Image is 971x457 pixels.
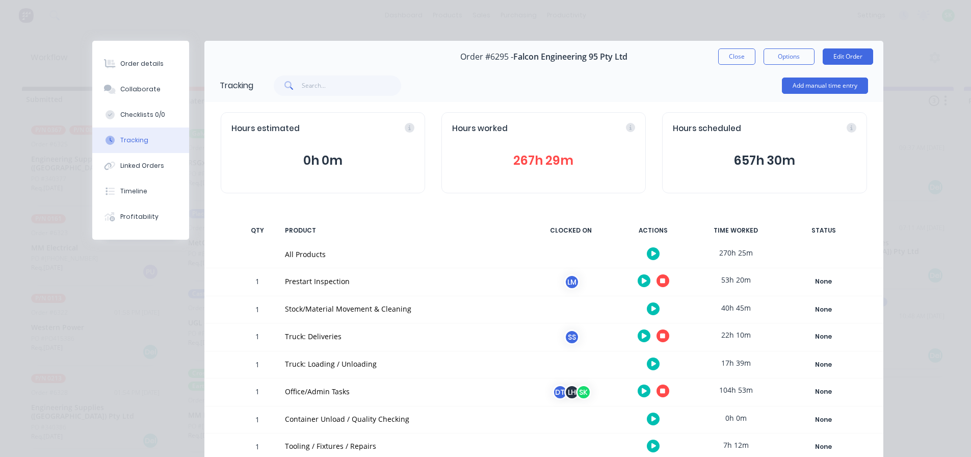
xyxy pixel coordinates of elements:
div: 17h 39m [698,351,774,374]
button: None [786,358,861,372]
button: Timeline [92,179,189,204]
button: None [786,274,861,289]
div: SK [576,385,591,400]
button: None [786,329,861,344]
div: Profitability [120,212,159,221]
div: Linked Orders [120,161,164,170]
button: None [786,385,861,399]
div: None [787,358,860,371]
div: 104h 53m [698,378,774,401]
div: Stock/Material Movement & Cleaning [285,303,520,314]
button: None [786,440,861,454]
div: STATUS [780,220,867,241]
button: Checklists 0/0 [92,102,189,128]
div: ACTIONS [615,220,692,241]
div: Truck: Loading / Unloading [285,359,520,369]
div: Truck: Deliveries [285,331,520,342]
div: None [787,330,860,343]
button: Order details [92,51,189,77]
div: PRODUCT [279,220,527,241]
span: Order #6295 - [460,52,513,62]
div: None [787,440,860,453]
div: Tooling / Fixtures / Repairs [285,441,520,451]
div: Collaborate [120,85,161,94]
div: 270h 25m [698,241,774,264]
span: Falcon Engineering 95 Pty Ltd [513,52,627,62]
div: Timeline [120,187,147,196]
div: 1 [242,298,273,323]
div: LM [564,274,580,290]
div: DT [553,385,568,400]
button: Collaborate [92,77,189,102]
div: None [787,413,860,426]
div: 40h 45m [698,296,774,319]
div: 1 [242,325,273,351]
div: Order details [120,59,164,68]
div: 1 [242,270,273,296]
div: Container Unload / Quality Checking [285,414,520,424]
button: Linked Orders [92,153,189,179]
button: Close [718,48,755,65]
div: None [787,275,860,288]
div: Checklists 0/0 [120,110,165,119]
div: Office/Admin Tasks [285,386,520,397]
div: 53h 20m [698,268,774,291]
button: 0h 0m [231,151,414,170]
div: 22h 10m [698,323,774,346]
button: None [786,302,861,317]
div: 1 [242,408,273,433]
div: SS [564,329,580,345]
button: Profitability [92,204,189,230]
span: Hours estimated [231,123,300,135]
span: Hours scheduled [673,123,741,135]
span: Hours worked [452,123,508,135]
div: Tracking [220,80,253,92]
div: None [787,303,860,316]
button: Edit Order [823,48,873,65]
button: Tracking [92,128,189,153]
div: QTY [242,220,273,241]
div: LH [564,385,580,400]
div: Prestart Inspection [285,276,520,287]
button: 267h 29m [452,151,635,170]
button: Add manual time entry [782,78,868,94]
div: 1 [242,380,273,406]
div: None [787,385,860,398]
div: 7h 12m [698,434,774,456]
div: TIME WORKED [698,220,774,241]
div: 0h 0m [698,407,774,429]
div: Tracking [120,136,148,145]
button: None [786,413,861,427]
div: 1 [242,353,273,378]
div: All Products [285,249,520,260]
input: Search... [302,75,401,96]
div: CLOCKED ON [533,220,609,241]
button: Options [764,48,815,65]
button: 657h 30m [673,151,856,170]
